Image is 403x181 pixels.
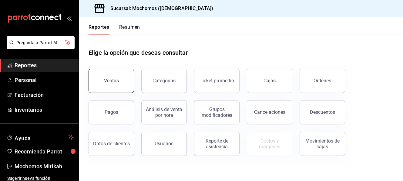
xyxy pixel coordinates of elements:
[15,162,74,170] span: Mochomos Mitikah
[15,106,74,114] span: Inventarios
[141,132,187,156] button: Usuarios
[15,91,74,99] span: Facturación
[16,40,65,46] span: Pregunta a Parrot AI
[198,107,236,118] div: Grupos modificadores
[300,100,345,124] button: Descuentos
[141,100,187,124] button: Análisis de venta por hora
[89,24,109,35] button: Reportes
[15,76,74,84] span: Personal
[247,69,292,93] button: Cajas
[89,48,188,57] h1: Elige la opción que deseas consultar
[200,78,234,84] div: Ticket promedio
[194,69,240,93] button: Ticket promedio
[145,107,183,118] div: Análisis de venta por hora
[300,132,345,156] button: Movimientos de cajas
[89,24,140,35] div: navigation tabs
[7,36,75,49] button: Pregunta a Parrot AI
[155,141,173,146] div: Usuarios
[15,61,74,69] span: Reportes
[304,138,341,150] div: Movimientos de cajas
[314,78,331,84] div: Órdenes
[106,5,213,12] h3: Sucursal: Mochomos ([DEMOGRAPHIC_DATA])
[93,141,130,146] div: Datos de clientes
[264,78,276,84] div: Cajas
[89,100,134,124] button: Pagos
[247,100,292,124] button: Cancelaciones
[15,133,66,141] span: Ayuda
[300,69,345,93] button: Órdenes
[105,109,118,115] div: Pagos
[310,109,335,115] div: Descuentos
[254,109,285,115] div: Cancelaciones
[194,100,240,124] button: Grupos modificadores
[89,132,134,156] button: Datos de clientes
[194,132,240,156] button: Reporte de asistencia
[141,69,187,93] button: Categorías
[15,147,74,156] span: Recomienda Parrot
[89,69,134,93] button: Ventas
[104,78,119,84] div: Ventas
[4,44,75,50] a: Pregunta a Parrot AI
[119,24,140,35] button: Resumen
[198,138,236,150] div: Reporte de asistencia
[247,132,292,156] button: Contrata inventarios para ver este reporte
[251,138,288,150] div: Costos y márgenes
[67,16,72,21] button: open_drawer_menu
[153,78,176,84] div: Categorías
